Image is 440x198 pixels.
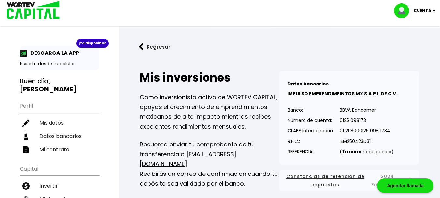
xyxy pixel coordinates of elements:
p: REFERENCIA: [288,147,334,157]
a: [EMAIL_ADDRESS][DOMAIN_NAME] [140,150,236,168]
p: R.F.C.: [288,136,334,146]
img: invertir-icon.b3b967d7.svg [22,182,30,190]
p: Banco: [288,105,334,115]
p: IEM250423D31 [340,136,394,146]
img: profile-image [394,3,414,18]
ul: Perfil [20,99,99,156]
span: Constancias de retención de impuestos [285,173,366,189]
p: (Tu número de pedido) [340,147,394,157]
p: DESCARGA LA APP [27,49,79,57]
p: 01 21 8000125 098 1734 [340,126,394,136]
img: contrato-icon.f2db500c.svg [22,146,30,153]
p: Como inversionista activo de WORTEV CAPITAL, apoyas el crecimiento de emprendimientos mexicanos d... [140,92,279,131]
p: 0125 098173 [340,115,394,125]
b: IMPULSO EMPRENDIMEINTOS MX S.A.P.I. DE C.V. [287,90,397,97]
a: Invertir [20,179,99,192]
a: flecha izquierdaRegresar [129,38,430,55]
p: BBVA Bancomer [340,105,394,115]
h3: Buen día, [20,77,99,93]
a: Mi contrato [20,143,99,156]
p: Número de cuenta: [288,115,334,125]
a: Mis datos [20,116,99,129]
img: icon-down [431,10,440,12]
a: Datos bancarios [20,129,99,143]
button: Constancias de retención de impuestos2024 Formato zip [285,173,414,189]
h2: Mis inversiones [140,71,279,84]
img: flecha izquierda [139,43,144,50]
p: CLABE Interbancaria: [288,126,334,136]
p: Recuerda enviar tu comprobante de tu transferencia a Recibirás un correo de confirmación cuando t... [140,140,279,189]
div: Agendar llamada [377,178,433,193]
img: datos-icon.10cf9172.svg [22,133,30,140]
p: Invierte desde tu celular [20,60,99,67]
img: app-icon [20,50,27,57]
button: Regresar [129,38,180,55]
p: Cuenta [414,6,431,16]
b: [PERSON_NAME] [20,84,77,94]
img: editar-icon.952d3147.svg [22,119,30,127]
div: ¡Ya disponible! [76,39,109,48]
b: Datos bancarios [287,81,329,87]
